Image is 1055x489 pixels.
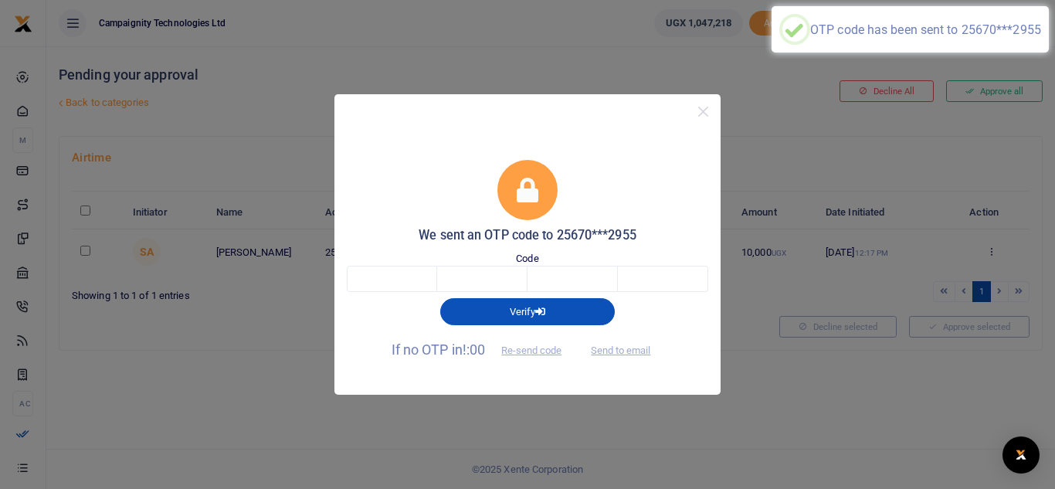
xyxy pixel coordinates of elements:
label: Code [516,251,538,267]
span: !:00 [463,341,485,358]
button: Verify [440,298,615,324]
div: Open Intercom Messenger [1002,436,1040,474]
div: OTP code has been sent to 25670***2955 [810,22,1041,37]
button: Close [692,100,714,123]
h5: We sent an OTP code to 25670***2955 [347,228,708,243]
span: If no OTP in [392,341,575,358]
